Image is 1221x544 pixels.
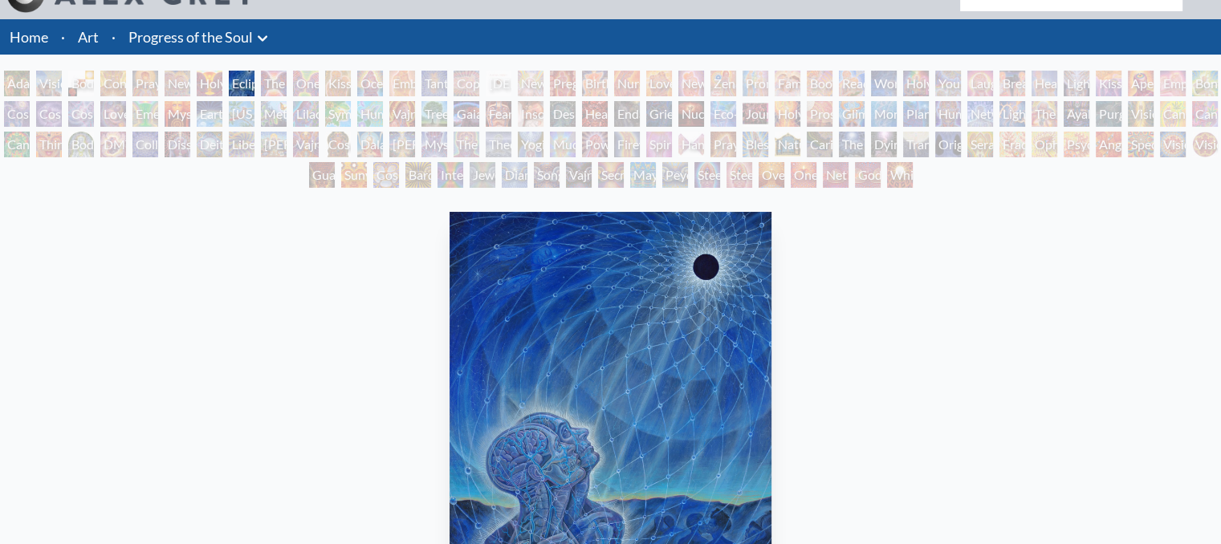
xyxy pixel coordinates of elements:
div: Eco-Atlas [710,101,736,127]
div: Sunyata [341,162,367,188]
div: Dissectional Art for Tool's Lateralus CD [165,132,190,157]
li: · [105,19,122,55]
div: Vajra Guru [293,132,319,157]
div: Cosmic Elf [373,162,399,188]
div: [PERSON_NAME] [261,132,287,157]
div: Earth Energies [197,101,222,127]
div: Cannabacchus [4,132,30,157]
div: Gaia [454,101,479,127]
div: Ocean of Love Bliss [357,71,383,96]
div: Young & Old [935,71,961,96]
div: The Soul Finds It's Way [839,132,865,157]
div: The Seer [454,132,479,157]
div: Mysteriosa 2 [165,101,190,127]
div: One [791,162,816,188]
div: Song of Vajra Being [534,162,560,188]
div: Emerald Grail [132,101,158,127]
div: [PERSON_NAME] [389,132,415,157]
div: Angel Skin [1096,132,1121,157]
div: New Man New Woman [165,71,190,96]
div: Purging [1096,101,1121,127]
div: Peyote Being [662,162,688,188]
div: Yogi & the Möbius Sphere [518,132,543,157]
div: Seraphic Transport Docking on the Third Eye [967,132,993,157]
div: Tree & Person [421,101,447,127]
div: Lightweaver [1064,71,1089,96]
div: Ophanic Eyelash [1032,132,1057,157]
div: Godself [855,162,881,188]
div: Networks [967,101,993,127]
li: · [55,19,71,55]
div: Jewel Being [470,162,495,188]
div: Breathing [999,71,1025,96]
div: Praying [132,71,158,96]
div: Firewalking [614,132,640,157]
div: Hands that See [678,132,704,157]
div: Cosmic Creativity [4,101,30,127]
div: Love is a Cosmic Force [100,101,126,127]
div: Diamond Being [502,162,527,188]
div: Adam & Eve [4,71,30,96]
div: Oversoul [759,162,784,188]
div: Steeplehead 1 [694,162,720,188]
div: Aperture [1128,71,1154,96]
div: Reading [839,71,865,96]
div: Ayahuasca Visitation [1064,101,1089,127]
div: [DEMOGRAPHIC_DATA] Embryo [486,71,511,96]
div: Fractal Eyes [999,132,1025,157]
div: DMT - The Spirit Molecule [100,132,126,157]
div: Bardo Being [405,162,431,188]
div: Newborn [518,71,543,96]
div: Zena Lotus [710,71,736,96]
div: Body/Mind as a Vibratory Field of Energy [68,132,94,157]
div: Body, Mind, Spirit [68,71,94,96]
div: Net of Being [823,162,849,188]
div: Spectral Lotus [1128,132,1154,157]
div: Journey of the Wounded Healer [743,101,768,127]
div: Laughing Man [967,71,993,96]
div: Interbeing [438,162,463,188]
div: Pregnancy [550,71,576,96]
div: Secret Writing Being [598,162,624,188]
div: Vajra Being [566,162,592,188]
div: Collective Vision [132,132,158,157]
div: Lilacs [293,101,319,127]
div: Monochord [871,101,897,127]
div: Fear [486,101,511,127]
div: Cosmic Artist [36,101,62,127]
div: Transfiguration [903,132,929,157]
div: Kiss of the [MEDICAL_DATA] [1096,71,1121,96]
div: Vajra Horse [389,101,415,127]
a: Progress of the Soul [128,26,253,48]
div: Mystic Eye [421,132,447,157]
div: Cosmic Lovers [68,101,94,127]
div: Metamorphosis [261,101,287,127]
div: Symbiosis: Gall Wasp & Oak Tree [325,101,351,127]
div: Cannabis Mudra [1160,101,1186,127]
div: Vision [PERSON_NAME] [1192,132,1218,157]
div: Caring [807,132,832,157]
div: Tantra [421,71,447,96]
div: Empowerment [1160,71,1186,96]
div: Birth [582,71,608,96]
div: One Taste [293,71,319,96]
div: Prostration [807,101,832,127]
div: Steeplehead 2 [726,162,752,188]
div: Nuclear Crucifixion [678,101,704,127]
div: Planetary Prayers [903,101,929,127]
div: Humming Bird [357,101,383,127]
div: Vision Tree [1128,101,1154,127]
div: Visionary Origin of Language [36,71,62,96]
div: White Light [887,162,913,188]
div: Third Eye Tears of Joy [36,132,62,157]
div: [US_STATE] Song [229,101,254,127]
div: Holy Fire [775,101,800,127]
div: Eclipse [229,71,254,96]
div: Nature of Mind [775,132,800,157]
div: Bond [1192,71,1218,96]
div: Dalai Lama [357,132,383,157]
div: Embracing [389,71,415,96]
div: Healing [1032,71,1057,96]
div: Headache [582,101,608,127]
div: Liberation Through Seeing [229,132,254,157]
